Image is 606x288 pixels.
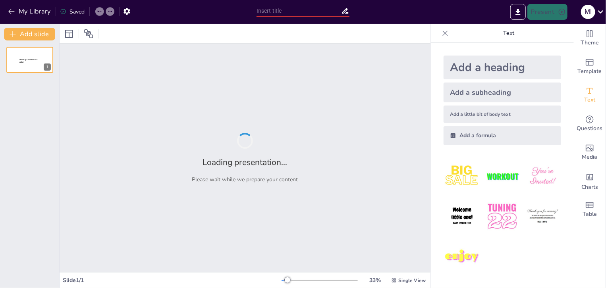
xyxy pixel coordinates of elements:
div: 1 [6,47,53,73]
div: Add a table [574,195,606,224]
div: Add a formula [444,126,561,145]
button: Present [527,4,567,20]
button: My Library [6,5,54,18]
span: Position [84,29,93,38]
span: Media [582,153,598,161]
span: Questions [577,124,603,133]
p: Text [452,24,566,43]
h2: Loading presentation... [203,157,288,168]
button: Export to PowerPoint [510,4,526,20]
span: Table [583,210,597,219]
span: Theme [581,38,599,47]
span: Template [578,67,602,76]
img: 3.jpeg [524,158,561,195]
div: Layout [63,27,75,40]
div: Add charts and graphs [574,167,606,195]
img: 7.jpeg [444,238,481,275]
div: M i [581,5,595,19]
img: 4.jpeg [444,198,481,235]
div: Get real-time input from your audience [574,109,606,138]
div: Slide 1 / 1 [63,276,282,284]
div: 33 % [366,276,385,284]
div: 1 [44,63,51,71]
p: Please wait while we prepare your content [192,176,298,183]
div: Saved [60,8,85,15]
img: 2.jpeg [484,158,521,195]
button: M i [581,4,595,20]
div: Add ready made slides [574,52,606,81]
span: Charts [581,183,598,192]
button: Add slide [4,28,55,40]
img: 5.jpeg [484,198,521,235]
span: Single View [398,277,426,284]
img: 6.jpeg [524,198,561,235]
div: Add a heading [444,56,561,79]
div: Add a little bit of body text [444,106,561,123]
div: Change the overall theme [574,24,606,52]
div: Add text boxes [574,81,606,109]
span: Sendsteps presentation editor [19,59,37,63]
input: Insert title [257,5,341,17]
img: 1.jpeg [444,158,481,195]
div: Add a subheading [444,83,561,102]
div: Add images, graphics, shapes or video [574,138,606,167]
span: Text [584,96,595,104]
